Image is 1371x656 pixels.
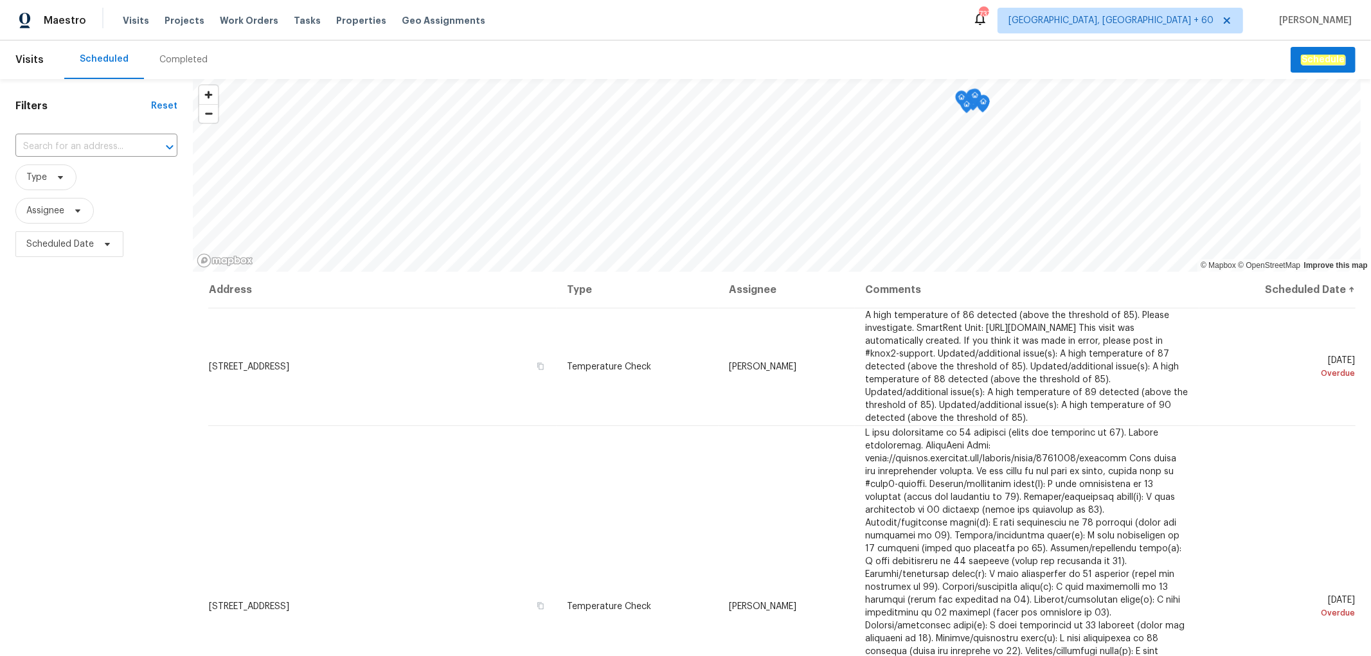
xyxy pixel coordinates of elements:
span: [PERSON_NAME] [729,602,796,611]
canvas: Map [193,79,1361,272]
span: Scheduled Date [26,238,94,251]
div: 737 [979,8,988,21]
a: Mapbox [1201,261,1236,270]
th: Scheduled Date ↑ [1199,272,1356,308]
div: Overdue [1210,367,1355,380]
span: Assignee [26,204,64,217]
span: Visits [123,14,149,27]
th: Assignee [719,272,855,308]
em: Schedule [1301,55,1345,65]
span: Type [26,171,47,184]
span: [PERSON_NAME] [729,362,796,371]
h1: Filters [15,100,151,112]
th: Type [557,272,719,308]
button: Copy Address [535,360,546,372]
span: Geo Assignments [402,14,485,27]
span: Temperature Check [567,362,651,371]
div: Map marker [969,89,981,109]
span: Temperature Check [567,602,651,611]
a: Mapbox homepage [197,253,253,268]
input: Search for an address... [15,137,141,157]
span: Visits [15,46,44,74]
button: Zoom in [199,85,218,104]
button: Copy Address [535,600,546,612]
div: Scheduled [80,53,129,66]
span: Work Orders [220,14,278,27]
div: Reset [151,100,177,112]
span: Maestro [44,14,86,27]
a: OpenStreetMap [1238,261,1300,270]
div: Overdue [1210,607,1355,619]
span: Tasks [294,16,321,25]
button: Schedule [1291,47,1356,73]
span: [DATE] [1210,356,1355,380]
span: Projects [165,14,204,27]
span: Properties [336,14,386,27]
div: Map marker [955,91,968,111]
button: Zoom out [199,104,218,123]
span: [STREET_ADDRESS] [209,362,289,371]
button: Open [161,138,179,156]
span: [PERSON_NAME] [1274,14,1352,27]
span: [GEOGRAPHIC_DATA], [GEOGRAPHIC_DATA] + 60 [1008,14,1214,27]
th: Comments [855,272,1199,308]
a: Improve this map [1304,261,1368,270]
th: Address [208,272,557,308]
span: [STREET_ADDRESS] [209,602,289,611]
div: Completed [159,53,208,66]
div: Map marker [966,89,979,109]
div: Map marker [977,95,990,115]
span: [DATE] [1210,596,1355,619]
span: A high temperature of 86 detected (above the threshold of 85). Please investigate. SmartRent Unit... [865,311,1188,423]
span: Zoom out [199,105,218,123]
